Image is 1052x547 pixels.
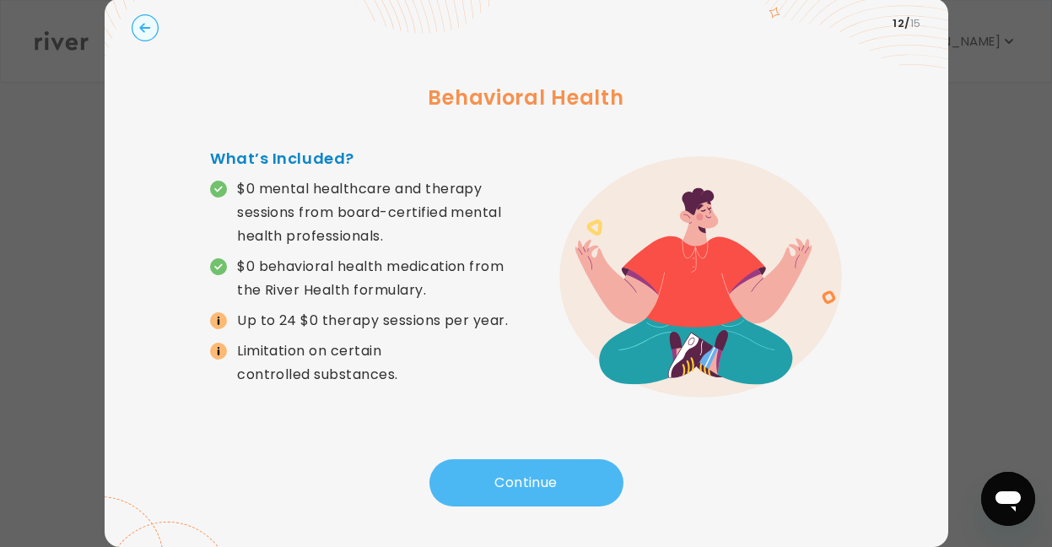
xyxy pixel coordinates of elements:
h3: Behavioral Health [132,83,921,113]
p: $0 behavioral health medication from the River Health formulary. [237,255,526,302]
p: Up to 24 $0 therapy sessions per year. [237,309,508,333]
button: Continue [429,459,623,506]
p: $0 mental healthcare and therapy sessions from board-certified mental health professionals. [237,177,526,248]
iframe: Button to launch messaging window [981,472,1035,526]
img: error graphic [559,156,841,398]
h4: What’s Included? [210,147,526,171]
p: Limitation on certain controlled substances. [237,339,526,387]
